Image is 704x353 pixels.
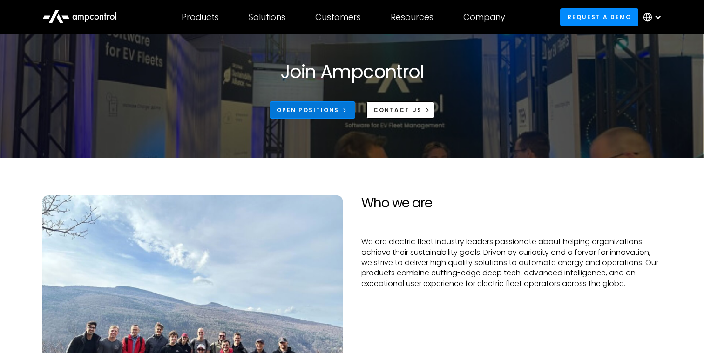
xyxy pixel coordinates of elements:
[277,106,339,114] div: Open Positions
[560,8,638,26] a: Request a demo
[391,12,433,22] div: Resources
[463,12,505,22] div: Company
[366,101,435,119] a: CONTACT US
[373,106,422,114] div: CONTACT US
[361,195,662,211] h2: Who we are
[315,12,361,22] div: Customers
[182,12,219,22] div: Products
[361,237,662,289] p: We are electric fleet industry leaders passionate about helping organizations achieve their susta...
[280,60,424,83] h1: Join Ampcontrol
[270,101,355,119] a: Open Positions
[249,12,285,22] div: Solutions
